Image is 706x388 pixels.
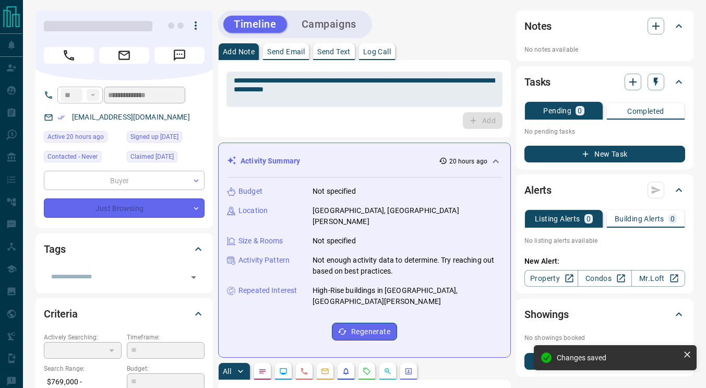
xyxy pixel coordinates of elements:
[130,151,174,162] span: Claimed [DATE]
[627,108,664,115] p: Completed
[631,270,685,287] a: Mr.Loft
[524,353,685,370] button: New Showing
[44,198,205,218] div: Just Browsing
[524,69,685,95] div: Tasks
[267,48,305,55] p: Send Email
[332,323,397,340] button: Regenerate
[404,367,413,375] svg: Agent Actions
[313,255,502,277] p: Not enough activity data to determine. Try reaching out based on best practices.
[524,236,685,245] p: No listing alerts available
[44,305,78,322] h2: Criteria
[557,354,679,362] div: Changes saved
[313,186,356,197] p: Not specified
[130,132,178,142] span: Signed up [DATE]
[44,241,65,257] h2: Tags
[186,270,201,285] button: Open
[127,364,205,373] p: Budget:
[72,113,190,121] a: [EMAIL_ADDRESS][DOMAIN_NAME]
[524,45,685,54] p: No notes available
[342,367,350,375] svg: Listing Alerts
[363,48,391,55] p: Log Call
[313,205,502,227] p: [GEOGRAPHIC_DATA], [GEOGRAPHIC_DATA][PERSON_NAME]
[238,255,290,266] p: Activity Pattern
[671,215,675,222] p: 0
[524,256,685,267] p: New Alert:
[524,146,685,162] button: New Task
[524,74,551,90] h2: Tasks
[99,47,149,64] span: Email
[57,114,65,121] svg: Email Verified
[44,237,205,262] div: Tags
[223,368,231,375] p: All
[127,131,205,146] div: Wed Nov 11 2020
[44,171,205,190] div: Buyer
[384,367,392,375] svg: Opportunities
[127,151,205,166] div: Mon Nov 16 2020
[227,151,502,171] div: Activity Summary20 hours ago
[291,16,367,33] button: Campaigns
[238,205,268,216] p: Location
[524,18,552,34] h2: Notes
[363,367,371,375] svg: Requests
[524,124,685,139] p: No pending tasks
[578,270,631,287] a: Condos
[615,215,664,222] p: Building Alerts
[524,182,552,198] h2: Alerts
[587,215,591,222] p: 0
[127,333,205,342] p: Timeframe:
[44,47,94,64] span: Call
[223,48,255,55] p: Add Note
[300,367,308,375] svg: Calls
[223,16,287,33] button: Timeline
[44,364,122,373] p: Search Range:
[524,302,685,327] div: Showings
[238,236,283,246] p: Size & Rooms
[524,333,685,343] p: No showings booked
[449,157,487,166] p: 20 hours ago
[279,367,288,375] svg: Lead Browsing Activity
[258,367,267,375] svg: Notes
[44,301,205,326] div: Criteria
[535,215,580,222] p: Listing Alerts
[238,186,262,197] p: Budget
[313,236,356,246] p: Not specified
[47,132,104,142] span: Active 20 hours ago
[44,333,122,342] p: Actively Searching:
[44,131,122,146] div: Wed Aug 13 2025
[317,48,351,55] p: Send Text
[238,285,297,296] p: Repeated Interest
[524,14,685,39] div: Notes
[524,306,569,323] h2: Showings
[524,178,685,203] div: Alerts
[543,107,571,114] p: Pending
[47,151,98,162] span: Contacted - Never
[578,107,582,114] p: 0
[524,270,578,287] a: Property
[313,285,502,307] p: High-Rise buildings in [GEOGRAPHIC_DATA], [GEOGRAPHIC_DATA][PERSON_NAME]
[241,156,300,167] p: Activity Summary
[321,367,329,375] svg: Emails
[154,47,205,64] span: Message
